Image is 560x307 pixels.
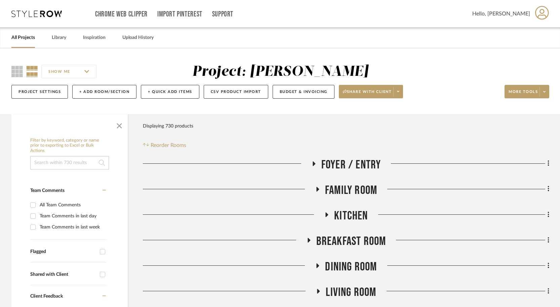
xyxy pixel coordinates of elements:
a: Upload History [122,33,154,42]
div: Displaying 730 products [143,119,193,133]
div: Team Comments in last week [40,222,104,233]
span: BREAKFAST ROOM [316,234,386,249]
a: Library [52,33,66,42]
span: Client Feedback [30,294,63,299]
span: Team Comments [30,188,65,193]
h6: Filter by keyword, category or name prior to exporting to Excel or Bulk Actions [30,138,109,154]
button: + Quick Add Items [141,85,199,99]
span: More tools [509,89,538,99]
a: All Projects [11,33,35,42]
button: Budget & Invoicing [273,85,334,99]
div: Shared with Client [30,272,96,277]
span: KITCHEN [334,209,368,223]
span: FOYER / ENTRY [321,158,381,172]
div: Team Comments in last day [40,211,104,221]
input: Search within 730 results [30,156,109,169]
button: Reorder Rooms [143,141,186,149]
button: + Add Room/Section [72,85,136,99]
a: Chrome Web Clipper [95,11,148,17]
a: Import Pinterest [157,11,202,17]
span: LIVING ROOM [326,285,376,300]
button: Project Settings [11,85,68,99]
span: Reorder Rooms [151,141,186,149]
div: Flagged [30,249,96,255]
span: FAMILY ROOM [325,183,377,198]
a: Inspiration [83,33,106,42]
div: All Team Comments [40,200,104,210]
a: Support [212,11,233,17]
button: Close [113,118,126,131]
span: DINING ROOM [325,260,377,274]
span: Hello, [PERSON_NAME] [472,10,530,18]
button: CSV Product Import [204,85,268,99]
div: Project: [PERSON_NAME] [192,65,368,79]
span: Share with client [343,89,392,99]
button: More tools [505,85,549,98]
button: Share with client [339,85,403,98]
